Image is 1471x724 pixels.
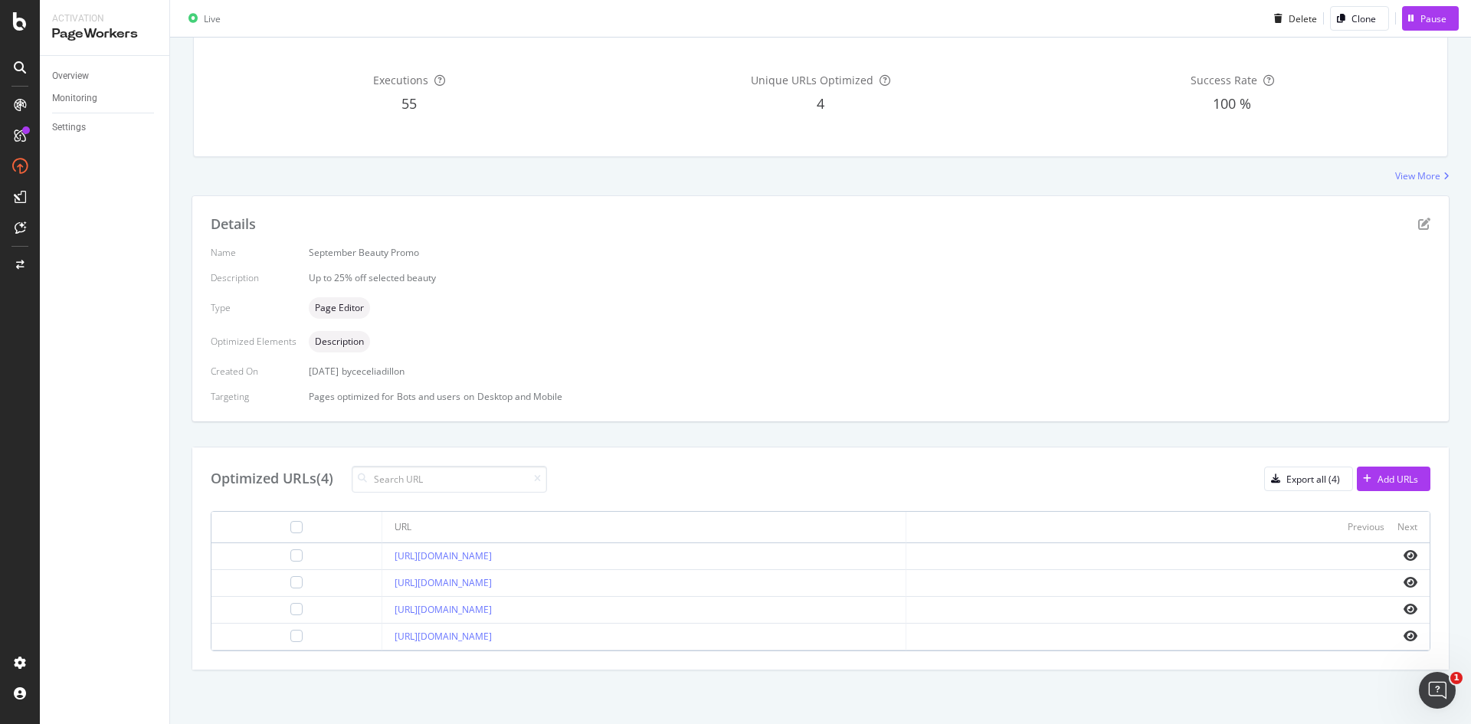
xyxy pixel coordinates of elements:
[211,469,333,489] div: Optimized URLs (4)
[395,576,492,589] a: [URL][DOMAIN_NAME]
[309,331,370,352] div: neutral label
[309,246,1430,259] div: September Beauty Promo
[211,215,256,234] div: Details
[315,337,364,346] span: Description
[211,246,296,259] div: Name
[309,365,1430,378] div: [DATE]
[211,335,296,348] div: Optimized Elements
[204,11,221,25] div: Live
[1330,6,1389,31] button: Clone
[1404,549,1417,562] i: eye
[817,94,824,113] span: 4
[1289,11,1317,25] div: Delete
[52,68,89,84] div: Overview
[1418,218,1430,230] div: pen-to-square
[52,90,159,106] a: Monitoring
[1419,672,1456,709] iframe: Intercom live chat
[397,390,460,403] div: Bots and users
[1348,518,1384,536] button: Previous
[1378,473,1418,486] div: Add URLs
[1402,6,1459,31] button: Pause
[342,365,405,378] div: by ceceliadillon
[52,12,157,25] div: Activation
[1397,520,1417,533] div: Next
[211,301,296,314] div: Type
[52,25,157,43] div: PageWorkers
[395,520,411,534] div: URL
[395,630,492,643] a: [URL][DOMAIN_NAME]
[1348,520,1384,533] div: Previous
[309,390,1430,403] div: Pages optimized for on
[1404,576,1417,588] i: eye
[1404,603,1417,615] i: eye
[211,271,296,284] div: Description
[211,390,296,403] div: Targeting
[395,549,492,562] a: [URL][DOMAIN_NAME]
[751,73,873,87] span: Unique URLs Optimized
[1213,94,1251,113] span: 100 %
[315,303,364,313] span: Page Editor
[52,90,97,106] div: Monitoring
[1191,73,1257,87] span: Success Rate
[309,297,370,319] div: neutral label
[1395,169,1450,182] a: View More
[1351,11,1376,25] div: Clone
[52,120,86,136] div: Settings
[352,466,547,493] input: Search URL
[52,68,159,84] a: Overview
[1286,473,1340,486] div: Export all (4)
[309,271,1430,284] div: Up to 25% off selected beauty
[373,73,428,87] span: Executions
[1420,11,1446,25] div: Pause
[1264,467,1353,491] button: Export all (4)
[477,390,562,403] div: Desktop and Mobile
[211,365,296,378] div: Created On
[1268,6,1317,31] button: Delete
[1397,518,1417,536] button: Next
[1395,169,1440,182] div: View More
[52,120,159,136] a: Settings
[1450,672,1463,684] span: 1
[1404,630,1417,642] i: eye
[1357,467,1430,491] button: Add URLs
[395,603,492,616] a: [URL][DOMAIN_NAME]
[401,94,417,113] span: 55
